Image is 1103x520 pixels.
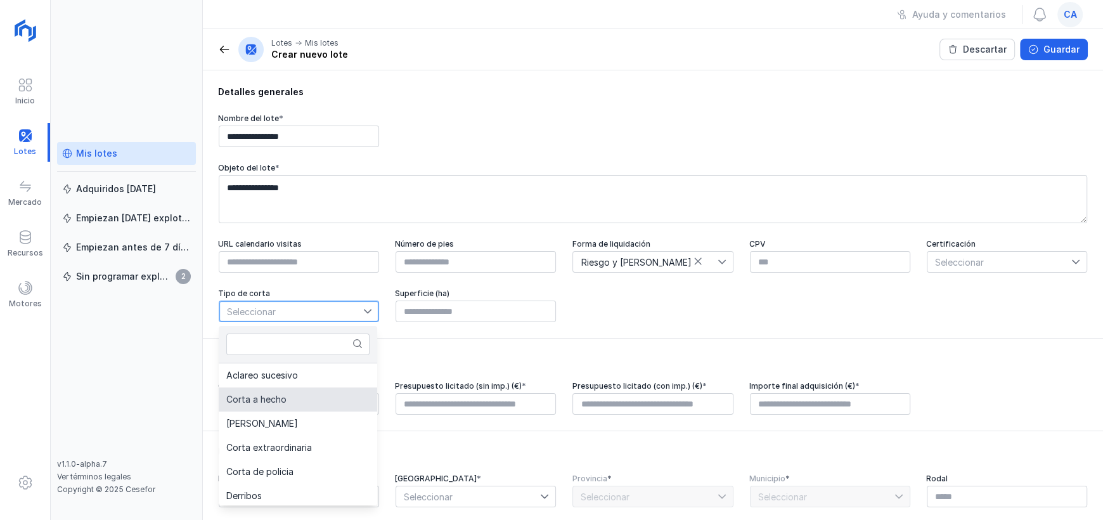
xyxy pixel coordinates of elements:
[9,299,42,309] div: Motores
[396,486,540,507] span: Seleccionar
[219,484,377,508] li: Derribos
[15,96,35,106] div: Inicio
[76,212,191,224] div: Empiezan [DATE] explotación
[57,459,196,469] div: v1.1.0-alpha.7
[305,38,339,48] div: Mis lotes
[889,4,1014,25] button: Ayuda y comentarios
[10,15,41,46] img: logoRight.svg
[226,491,262,500] span: Derribos
[226,467,293,476] span: Corta de policia
[749,381,911,391] div: Importe final adquisición (€)
[219,460,377,484] li: Corta de policia
[226,419,298,428] span: [PERSON_NAME]
[57,236,196,259] a: Empiezan antes de 7 días
[939,39,1015,60] button: Descartar
[573,252,717,272] span: Riesgo y ventura
[226,371,298,380] span: Aclareo sucesivo
[572,474,733,484] div: Provincia
[218,353,1088,366] div: Detalles económicos
[8,197,42,207] div: Mercado
[219,387,377,412] li: Corta a hecho
[963,43,1007,56] div: Descartar
[218,86,1088,98] div: Detalles generales
[926,239,1088,249] div: Certificación
[218,239,380,249] div: URL calendario visitas
[76,270,172,283] div: Sin programar explotación
[219,363,377,387] li: Aclareo sucesivo
[76,183,156,195] div: Adquiridos [DATE]
[1064,8,1077,21] span: ca
[219,436,377,460] li: Corta extraordinaria
[395,289,557,299] div: Superficie (ha)
[219,412,377,436] li: Clara
[57,472,131,481] a: Ver términos legales
[218,289,380,299] div: Tipo de corta
[76,147,117,160] div: Mis lotes
[271,38,292,48] div: Lotes
[572,239,733,249] div: Forma de liquidación
[927,252,1071,272] span: Seleccionar
[1020,39,1088,60] button: Guardar
[749,474,911,484] div: Municipio
[226,395,287,404] span: Corta a hecho
[57,484,196,495] div: Copyright © 2025 Cesefor
[219,301,363,322] span: Seleccionar
[57,178,196,200] a: Adquiridos [DATE]
[926,474,1088,484] div: Rodal
[749,239,911,249] div: CPV
[271,48,348,61] div: Crear nuevo lote
[218,163,1088,173] div: Objeto del lote
[395,381,557,391] div: Presupuesto licitado (sin imp.) (€)
[57,142,196,165] a: Mis lotes
[1043,43,1080,56] div: Guardar
[76,241,191,254] div: Empiezan antes de 7 días
[57,265,196,288] a: Sin programar explotación2
[218,114,380,124] div: Nombre del lote
[218,446,1088,458] div: Ubicación del lote
[226,443,312,452] span: Corta extraordinaria
[176,269,191,284] span: 2
[57,207,196,230] a: Empiezan [DATE] explotación
[912,8,1006,21] div: Ayuda y comentarios
[395,474,557,484] div: [GEOGRAPHIC_DATA]
[572,381,733,391] div: Presupuesto licitado (con imp.) (€)
[395,239,557,249] div: Número de pies
[8,248,43,258] div: Recursos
